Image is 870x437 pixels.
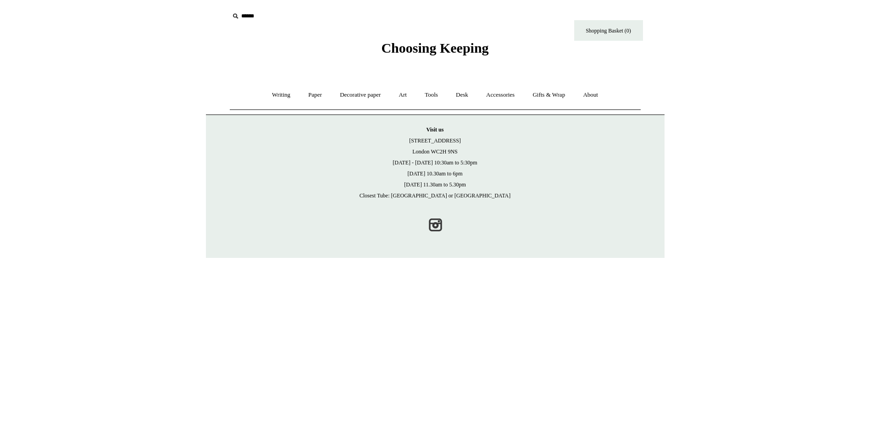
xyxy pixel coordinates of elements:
[381,48,488,54] a: Choosing Keeping
[300,83,330,107] a: Paper
[425,215,445,235] a: Instagram
[264,83,299,107] a: Writing
[416,83,446,107] a: Tools
[332,83,389,107] a: Decorative paper
[391,83,415,107] a: Art
[427,126,444,133] strong: Visit us
[478,83,523,107] a: Accessories
[575,83,606,107] a: About
[215,124,655,201] p: [STREET_ADDRESS] London WC2H 9NS [DATE] - [DATE] 10:30am to 5:30pm [DATE] 10.30am to 6pm [DATE] 1...
[448,83,477,107] a: Desk
[381,40,488,55] span: Choosing Keeping
[574,20,643,41] a: Shopping Basket (0)
[524,83,573,107] a: Gifts & Wrap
